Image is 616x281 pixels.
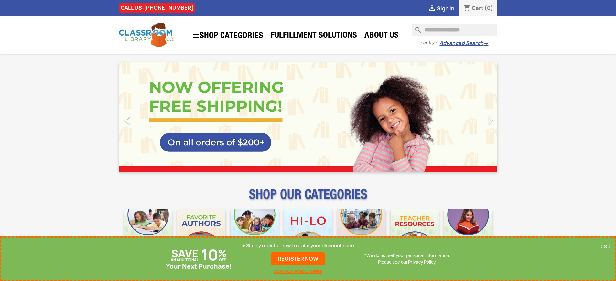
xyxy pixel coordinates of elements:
span: Cart [472,5,483,12]
span: Sign in [437,5,454,12]
img: CLC_Teacher_Resources_Mobile.jpg [391,209,439,257]
img: CLC_HiLo_Mobile.jpg [284,209,332,257]
span: (0) [484,5,493,12]
span: → [483,40,488,47]
i: shopping_cart [463,5,471,12]
a: About Us [361,30,402,43]
a:  Sign in [428,5,454,12]
img: Classroom Library Company [119,23,174,47]
a: [PHONE_NUMBER] [144,4,193,11]
p: SHOP OUR CATEGORIES [119,193,497,204]
img: CLC_Favorite_Authors_Mobile.jpg [177,209,225,257]
i:  [428,5,436,13]
a: Previous [119,62,176,172]
span: - or try - [420,39,439,46]
img: CLC_Phonics_And_Decodables_Mobile.jpg [231,209,279,257]
input: Search [412,24,497,36]
a: Advanced Search→ [439,40,488,47]
i:  [192,32,200,40]
a: Fulfillment Solutions [267,30,360,43]
img: CLC_Dyslexia_Mobile.jpg [444,209,492,257]
div: CALL US: [119,3,195,13]
i:  [119,112,135,128]
img: CLC_Fiction_Nonfiction_Mobile.jpg [337,209,385,257]
ul: Carousel container [119,62,497,172]
i: search [412,24,419,31]
img: CLC_Bulk_Mobile.jpg [124,209,172,257]
a: Next [440,62,497,172]
i:  [482,112,498,128]
a: SHOP CATEGORIES [189,29,266,43]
